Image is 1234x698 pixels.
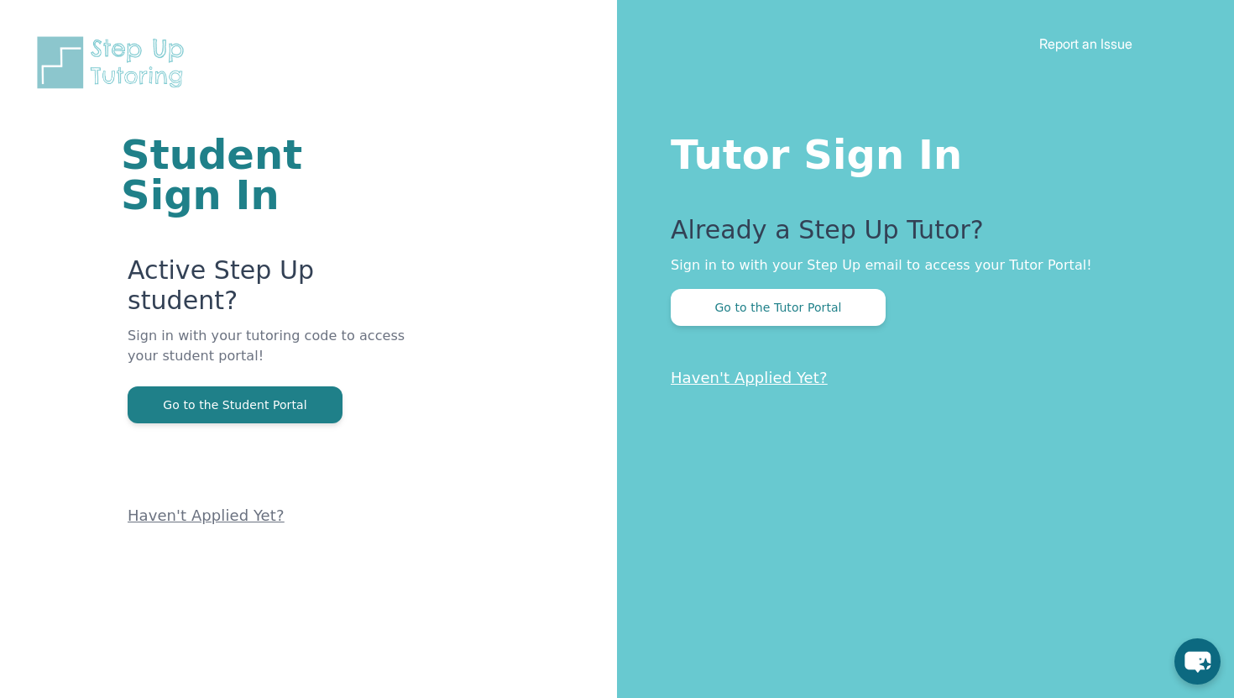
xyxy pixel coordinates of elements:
[128,255,416,326] p: Active Step Up student?
[34,34,195,92] img: Step Up Tutoring horizontal logo
[671,255,1167,276] p: Sign in to with your Step Up email to access your Tutor Portal!
[121,134,416,215] h1: Student Sign In
[128,506,285,524] a: Haven't Applied Yet?
[128,386,342,423] button: Go to the Student Portal
[128,326,416,386] p: Sign in with your tutoring code to access your student portal!
[671,215,1167,255] p: Already a Step Up Tutor?
[1039,35,1132,52] a: Report an Issue
[1174,638,1221,685] button: chat-button
[128,396,342,412] a: Go to the Student Portal
[671,369,828,386] a: Haven't Applied Yet?
[671,299,886,315] a: Go to the Tutor Portal
[671,289,886,326] button: Go to the Tutor Portal
[671,128,1167,175] h1: Tutor Sign In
